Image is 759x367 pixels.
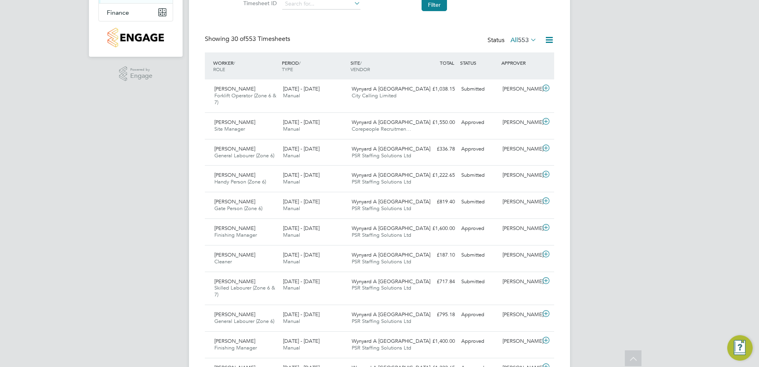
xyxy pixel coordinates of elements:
div: Approved [458,143,499,156]
span: Manual [283,178,300,185]
div: Approved [458,308,499,321]
div: [PERSON_NAME] [499,83,541,96]
span: Powered by [130,66,152,73]
span: PSR Staffing Solutions Ltd [352,284,411,291]
span: [PERSON_NAME] [214,198,255,205]
div: [PERSON_NAME] [499,308,541,321]
label: All [510,36,537,44]
span: / [233,60,235,66]
div: Submitted [458,83,499,96]
span: Manual [283,344,300,351]
span: Wynyard A [GEOGRAPHIC_DATA] [352,145,430,152]
div: [PERSON_NAME] [499,222,541,235]
div: APPROVER [499,56,541,70]
div: STATUS [458,56,499,70]
span: [DATE] - [DATE] [283,225,320,232]
span: 30 of [231,35,245,43]
div: Submitted [458,195,499,209]
span: Finishing Manager [214,344,257,351]
span: [DATE] - [DATE] [283,251,320,258]
span: ROLE [213,66,225,72]
span: General Labourer (Zone 6) [214,152,274,159]
span: [PERSON_NAME] [214,278,255,285]
div: £1,222.65 [417,169,458,182]
span: Wynyard A [GEOGRAPHIC_DATA] [352,85,430,92]
span: Finance [107,9,129,16]
div: £1,600.00 [417,222,458,235]
a: Go to home page [98,28,173,47]
span: Engage [130,73,152,79]
div: £795.18 [417,308,458,321]
span: Site Manager [214,126,245,132]
span: PSR Staffing Solutions Ltd [352,205,411,212]
span: [PERSON_NAME] [214,119,255,126]
div: Approved [458,222,499,235]
span: [DATE] - [DATE] [283,338,320,344]
span: Manual [283,92,300,99]
div: £1,038.15 [417,83,458,96]
a: Powered byEngage [119,66,153,81]
span: Gate Person (Zone 6) [214,205,262,212]
button: Engage Resource Center [727,335,753,361]
span: Manual [283,152,300,159]
span: [PERSON_NAME] [214,251,255,258]
div: [PERSON_NAME] [499,195,541,209]
span: Wynyard A [GEOGRAPHIC_DATA] [352,251,430,258]
div: [PERSON_NAME] [499,169,541,182]
span: [DATE] - [DATE] [283,198,320,205]
span: Corepeople Recruitmen… [352,126,411,132]
span: [DATE] - [DATE] [283,172,320,178]
div: [PERSON_NAME] [499,249,541,262]
span: PSR Staffing Solutions Ltd [352,178,411,185]
span: Cleaner [214,258,232,265]
span: Wynyard A [GEOGRAPHIC_DATA] [352,338,430,344]
div: Approved [458,335,499,348]
span: PSR Staffing Solutions Ltd [352,318,411,325]
span: [PERSON_NAME] [214,145,255,152]
div: £717.84 [417,275,458,288]
span: Manual [283,318,300,325]
span: Finishing Manager [214,232,257,238]
span: Wynyard A [GEOGRAPHIC_DATA] [352,311,430,318]
span: Wynyard A [GEOGRAPHIC_DATA] [352,172,430,178]
span: Manual [283,205,300,212]
div: Submitted [458,275,499,288]
div: PERIOD [280,56,349,76]
span: / [299,60,301,66]
span: TYPE [282,66,293,72]
span: [DATE] - [DATE] [283,85,320,92]
div: £1,550.00 [417,116,458,129]
span: [DATE] - [DATE] [283,145,320,152]
div: Status [487,35,538,46]
span: City Calling Limited [352,92,397,99]
span: PSR Staffing Solutions Ltd [352,258,411,265]
span: / [360,60,362,66]
span: Manual [283,232,300,238]
span: Forklift Operator (Zone 6 & 7) [214,92,276,106]
div: £336.78 [417,143,458,156]
div: [PERSON_NAME] [499,116,541,129]
span: Wynyard A [GEOGRAPHIC_DATA] [352,225,430,232]
div: Showing [205,35,292,43]
span: [PERSON_NAME] [214,172,255,178]
span: Wynyard A [GEOGRAPHIC_DATA] [352,119,430,126]
span: [PERSON_NAME] [214,311,255,318]
span: PSR Staffing Solutions Ltd [352,152,411,159]
span: 553 [518,36,529,44]
div: Approved [458,116,499,129]
span: [DATE] - [DATE] [283,119,320,126]
span: [PERSON_NAME] [214,85,255,92]
div: Submitted [458,249,499,262]
span: 553 Timesheets [231,35,290,43]
span: Wynyard A [GEOGRAPHIC_DATA] [352,278,430,285]
span: Wynyard A [GEOGRAPHIC_DATA] [352,198,430,205]
div: SITE [349,56,417,76]
span: [DATE] - [DATE] [283,311,320,318]
span: TOTAL [440,60,454,66]
img: countryside-properties-logo-retina.png [108,28,164,47]
div: Submitted [458,169,499,182]
div: [PERSON_NAME] [499,335,541,348]
span: Manual [283,126,300,132]
div: £187.10 [417,249,458,262]
div: WORKER [211,56,280,76]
